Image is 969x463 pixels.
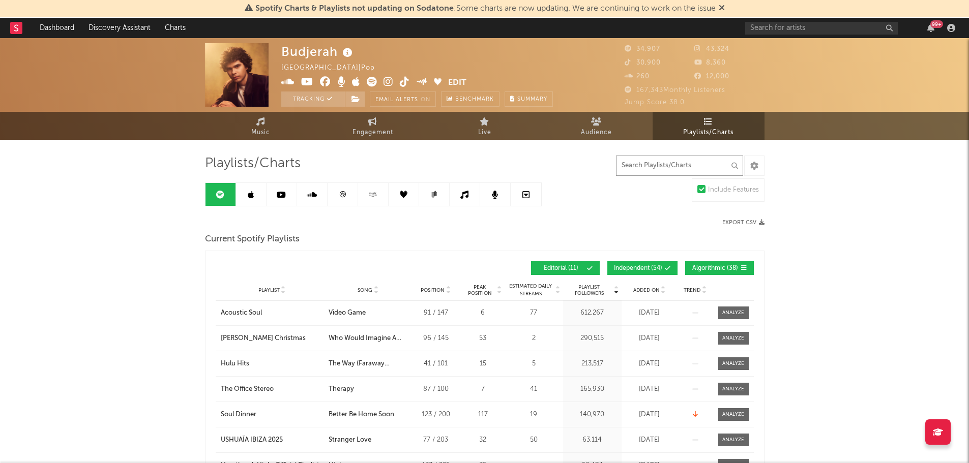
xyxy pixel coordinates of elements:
[566,410,619,420] div: 140,970
[566,435,619,445] div: 63,114
[507,410,561,420] div: 19
[158,18,193,38] a: Charts
[205,112,317,140] a: Music
[329,435,371,445] div: Stranger Love
[441,91,500,107] a: Benchmark
[221,410,324,420] a: Soul Dinner
[624,308,675,318] div: [DATE]
[694,59,726,66] span: 8,360
[81,18,158,38] a: Discovery Assistant
[33,18,81,38] a: Dashboard
[281,43,355,60] div: Budjerah
[413,435,459,445] div: 77 / 203
[625,99,685,106] span: Jump Score: 38.0
[507,283,554,298] span: Estimated Daily Streams
[692,265,739,271] span: Algorithmic ( 38 )
[413,384,459,394] div: 87 / 100
[221,333,324,344] a: [PERSON_NAME] Christmas
[329,333,408,344] div: Who Would Imagine A King
[507,308,561,318] div: 77
[694,46,729,52] span: 43,324
[464,410,502,420] div: 117
[625,87,725,94] span: 167,343 Monthly Listeners
[205,233,300,245] span: Current Spotify Playlists
[566,333,619,344] div: 290,515
[329,359,408,369] div: The Way (Faraway Downs Theme) - From "[GEOGRAPHIC_DATA]"
[464,308,502,318] div: 6
[927,24,934,32] button: 99+
[464,435,502,445] div: 32
[255,5,716,13] span: : Some charts are now updating. We are continuing to work on the issue
[251,127,270,139] span: Music
[221,333,306,344] div: [PERSON_NAME] Christmas
[464,284,496,296] span: Peak Position
[633,287,660,293] span: Added On
[505,91,553,107] button: Summary
[429,112,541,140] a: Live
[464,359,502,369] div: 15
[448,77,466,89] button: Edit
[566,284,613,296] span: Playlist Followers
[221,384,274,394] div: The Office Stereo
[317,112,429,140] a: Engagement
[624,410,675,420] div: [DATE]
[221,359,249,369] div: Hulu Hits
[607,261,678,275] button: Independent(54)
[329,308,366,318] div: Video Game
[683,127,733,139] span: Playlists/Charts
[566,308,619,318] div: 612,267
[464,384,502,394] div: 7
[541,112,653,140] a: Audience
[685,261,754,275] button: Algorithmic(38)
[258,287,280,293] span: Playlist
[625,73,650,80] span: 260
[329,410,394,420] div: Better Be Home Soon
[221,435,283,445] div: USHUAÏA IBIZA 2025
[281,91,345,107] button: Tracking
[221,308,324,318] a: Acoustic Soul
[625,59,661,66] span: 30,900
[616,156,743,176] input: Search Playlists/Charts
[722,220,765,226] button: Export CSV
[221,308,262,318] div: Acoustic Soul
[255,5,454,13] span: Spotify Charts & Playlists not updating on Sodatone
[581,127,612,139] span: Audience
[464,333,502,344] div: 53
[624,384,675,394] div: [DATE]
[624,359,675,369] div: [DATE]
[413,308,459,318] div: 91 / 147
[205,158,301,170] span: Playlists/Charts
[624,435,675,445] div: [DATE]
[413,359,459,369] div: 41 / 101
[221,359,324,369] a: Hulu Hits
[507,359,561,369] div: 5
[538,265,584,271] span: Editorial ( 11 )
[221,410,256,420] div: Soul Dinner
[930,20,943,28] div: 99 +
[566,359,619,369] div: 213,517
[353,127,393,139] span: Engagement
[614,265,662,271] span: Independent ( 54 )
[719,5,725,13] span: Dismiss
[745,22,898,35] input: Search for artists
[221,435,324,445] a: USHUAÏA IBIZA 2025
[221,384,324,394] a: The Office Stereo
[370,91,436,107] button: Email AlertsOn
[413,410,459,420] div: 123 / 200
[625,46,660,52] span: 34,907
[566,384,619,394] div: 165,930
[358,287,372,293] span: Song
[624,333,675,344] div: [DATE]
[694,73,729,80] span: 12,000
[507,333,561,344] div: 2
[413,333,459,344] div: 96 / 145
[478,127,491,139] span: Live
[531,261,600,275] button: Editorial(11)
[507,384,561,394] div: 41
[421,97,430,103] em: On
[708,184,759,196] div: Include Features
[329,384,354,394] div: Therapy
[421,287,445,293] span: Position
[281,62,387,74] div: [GEOGRAPHIC_DATA] | Pop
[517,97,547,102] span: Summary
